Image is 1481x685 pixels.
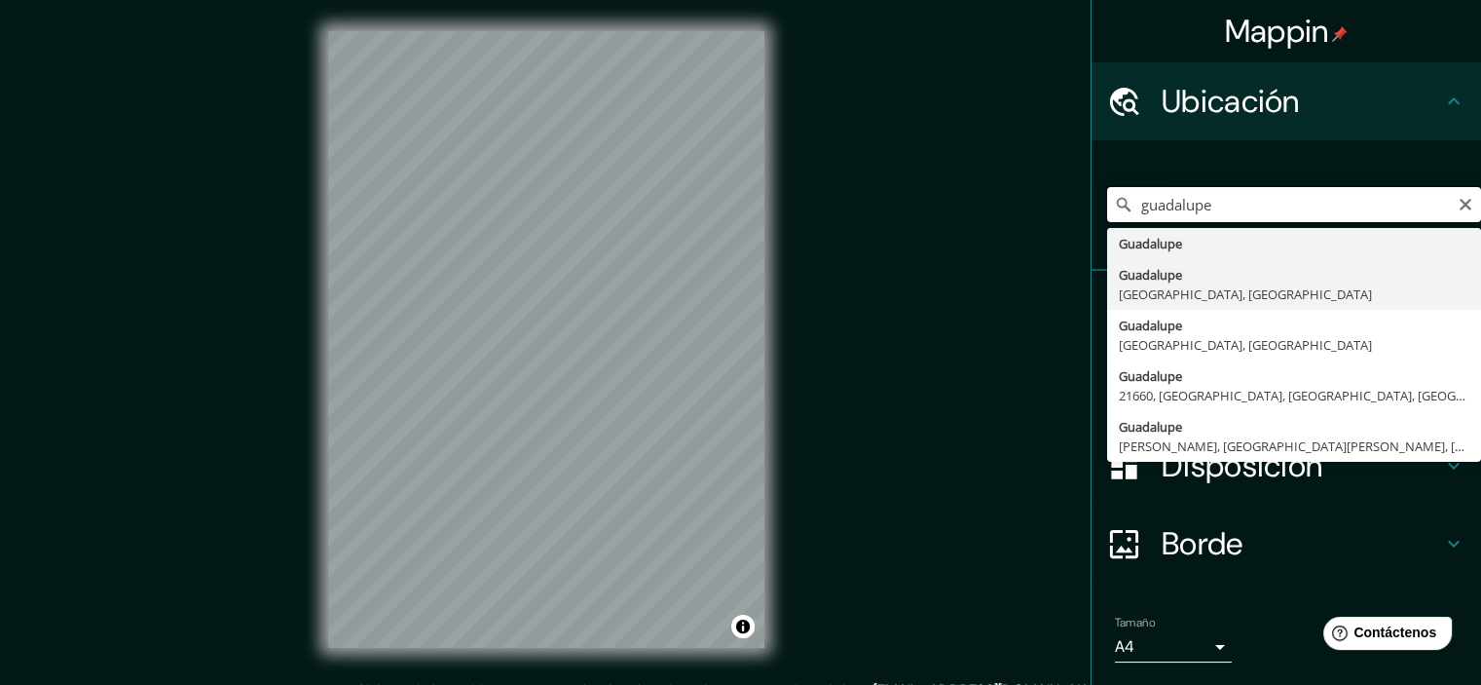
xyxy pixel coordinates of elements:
input: Elige tu ciudad o zona [1107,187,1481,222]
font: Borde [1162,523,1243,564]
img: pin-icon.png [1332,26,1348,42]
button: Activar o desactivar atribución [731,615,755,638]
font: [GEOGRAPHIC_DATA], [GEOGRAPHIC_DATA] [1119,285,1372,303]
canvas: Mapa [328,31,764,648]
div: Borde [1092,505,1481,583]
div: Patas [1092,271,1481,349]
font: Tamaño [1115,615,1155,630]
font: Guadalupe [1119,266,1182,284]
font: Guadalupe [1119,418,1182,436]
button: Claro [1458,194,1473,212]
div: A4 [1115,631,1232,663]
iframe: Lanzador de widgets de ayuda [1308,609,1460,664]
font: A4 [1115,636,1134,657]
div: Estilo [1092,349,1481,427]
div: Ubicación [1092,62,1481,140]
font: Disposición [1162,445,1322,486]
font: [GEOGRAPHIC_DATA], [GEOGRAPHIC_DATA] [1119,336,1372,354]
font: Guadalupe [1119,367,1182,385]
div: Disposición [1092,427,1481,505]
font: Mappin [1225,11,1329,52]
font: Guadalupe [1119,235,1182,252]
font: Ubicación [1162,81,1300,122]
font: Guadalupe [1119,317,1182,334]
